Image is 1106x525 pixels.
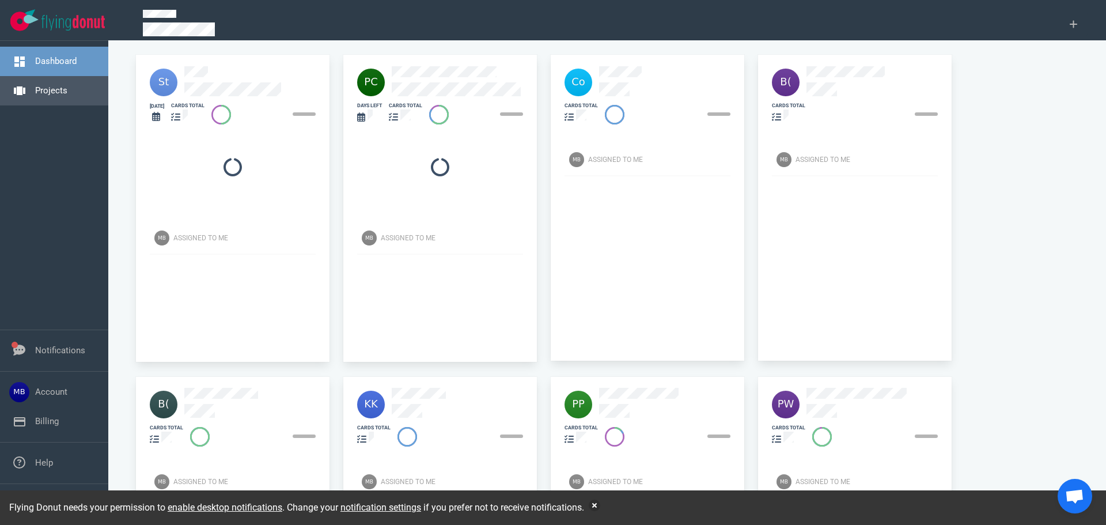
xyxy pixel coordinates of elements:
div: cards total [772,424,805,432]
div: days left [357,102,382,109]
span: . Change your if you prefer not to receive notifications. [282,502,584,513]
img: 40 [150,391,177,418]
a: Notifications [35,345,85,356]
div: Assigned To Me [588,154,737,165]
img: 40 [357,391,385,418]
a: Projects [35,85,67,96]
a: Help [35,458,53,468]
img: Avatar [777,152,791,167]
a: Account [35,387,67,397]
img: Avatar [569,152,584,167]
div: [DATE] [150,103,164,110]
div: Assigned To Me [381,233,530,243]
div: cards total [772,102,805,109]
div: Assigned To Me [173,233,323,243]
img: 40 [357,69,385,96]
img: 40 [565,391,592,418]
img: 40 [565,69,592,96]
div: cards total [357,424,391,432]
div: Assigned To Me [796,154,945,165]
a: Dashboard [35,56,77,66]
img: 40 [772,69,800,96]
img: 40 [772,391,800,418]
div: Open de chat [1058,479,1092,513]
img: Avatar [777,474,791,489]
div: Assigned To Me [588,477,737,487]
div: cards total [150,424,183,432]
div: cards total [565,102,598,109]
a: notification settings [340,502,421,513]
img: Avatar [569,474,584,489]
div: cards total [389,102,422,109]
span: Flying Donut needs your permission to [9,502,282,513]
div: Assigned To Me [173,477,323,487]
img: Avatar [154,474,169,489]
div: cards total [565,424,598,432]
img: Flying Donut text logo [41,15,105,31]
img: Avatar [362,231,377,245]
img: 40 [150,69,177,96]
div: Assigned To Me [381,477,530,487]
img: Avatar [154,231,169,245]
a: Billing [35,416,59,426]
div: cards total [171,102,204,109]
div: Assigned To Me [796,477,945,487]
a: enable desktop notifications [168,502,282,513]
img: Avatar [362,474,377,489]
